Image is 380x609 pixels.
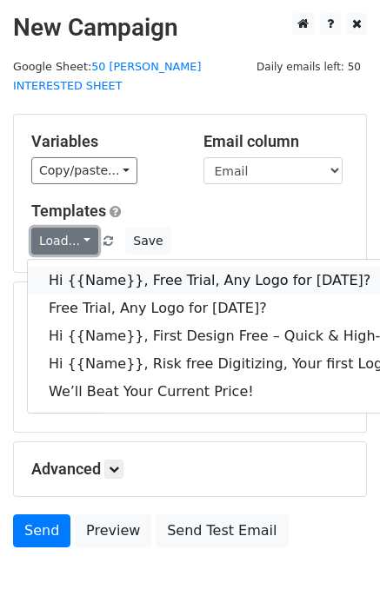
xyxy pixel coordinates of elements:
h2: New Campaign [13,13,367,43]
iframe: Chat Widget [293,526,380,609]
small: Google Sheet: [13,60,201,93]
a: Preview [75,514,151,547]
span: Daily emails left: 50 [250,57,367,76]
a: 50 [PERSON_NAME] INTERESTED SHEET [13,60,201,93]
button: Save [125,228,170,255]
a: Load... [31,228,98,255]
h5: Advanced [31,460,349,479]
a: Templates [31,202,106,220]
h5: Email column [203,132,350,151]
a: Daily emails left: 50 [250,60,367,73]
h5: Variables [31,132,177,151]
a: Send [13,514,70,547]
a: Send Test Email [156,514,288,547]
a: Copy/paste... [31,157,137,184]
